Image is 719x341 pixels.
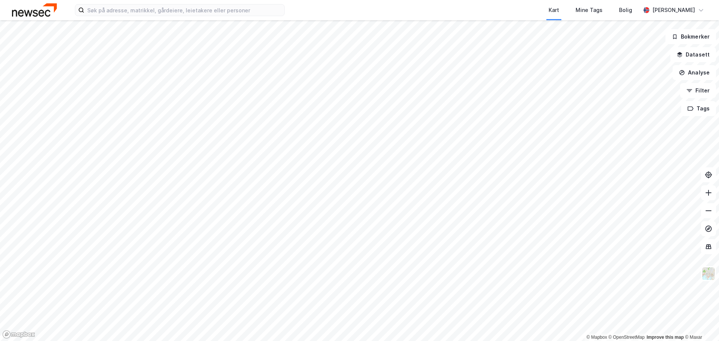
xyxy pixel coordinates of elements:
a: Improve this map [647,335,684,340]
button: Filter [680,83,716,98]
img: newsec-logo.f6e21ccffca1b3a03d2d.png [12,3,57,16]
input: Søk på adresse, matrikkel, gårdeiere, leietakere eller personer [84,4,284,16]
button: Bokmerker [665,29,716,44]
div: [PERSON_NAME] [652,6,695,15]
div: Mine Tags [576,6,603,15]
a: Mapbox homepage [2,330,35,339]
iframe: Chat Widget [682,305,719,341]
button: Tags [681,101,716,116]
a: Mapbox [586,335,607,340]
button: Analyse [673,65,716,80]
button: Datasett [670,47,716,62]
img: Z [701,267,716,281]
div: Kart [549,6,559,15]
a: OpenStreetMap [609,335,645,340]
div: Bolig [619,6,632,15]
